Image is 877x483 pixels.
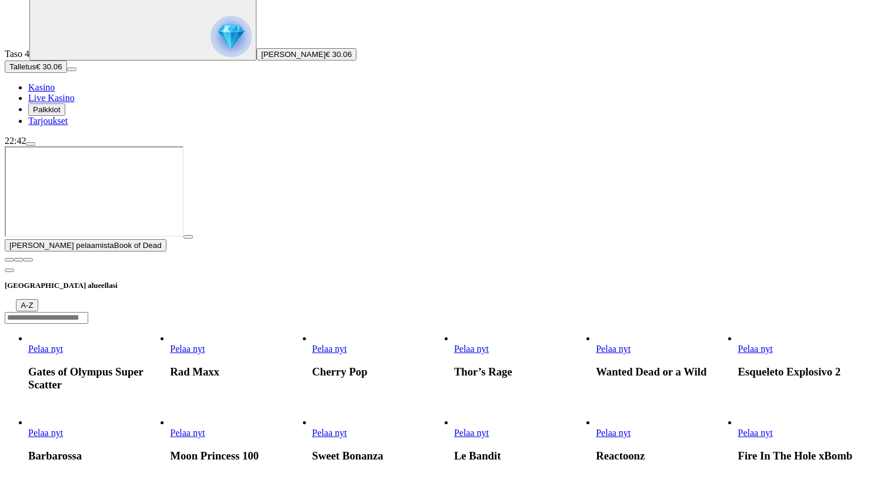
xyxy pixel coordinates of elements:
[326,50,352,59] span: € 30.06
[454,365,589,378] h3: Thor’s Rage
[5,239,166,251] button: [PERSON_NAME] pelaamistaBook of Dead
[738,417,872,462] article: Fire In The Hole xBomb
[5,280,872,291] h3: [GEOGRAPHIC_DATA] alueellasi
[170,428,205,438] span: Pelaa nyt
[312,450,447,462] h3: Sweet Bonanza
[170,450,305,462] h3: Moon Princess 100
[596,365,731,378] h3: Wanted Dead or a Wild
[454,450,589,462] h3: Le Bandit
[596,428,631,438] a: Reactoonz
[28,450,163,462] h3: Barbarossa
[21,301,33,310] span: A-Z
[454,428,489,438] span: Pelaa nyt
[170,333,305,378] article: Rad Maxx
[738,344,772,354] a: Esqueleto Explosivo 2
[28,93,75,103] a: Live Kasino
[16,299,38,311] button: A-Z
[596,417,731,462] article: Reactoonz
[9,62,36,71] span: Talletus
[36,62,62,71] span: € 30.06
[170,344,205,354] span: Pelaa nyt
[454,344,489,354] a: Thor’s Rage
[738,333,872,378] article: Esqueleto Explosivo 2
[312,428,347,438] span: Pelaa nyt
[28,344,63,354] span: Pelaa nyt
[170,365,305,378] h3: Rad Maxx
[312,344,347,354] a: Cherry Pop
[5,146,184,237] iframe: Book of Dead
[738,365,872,378] h3: Esqueleto Explosivo 2
[596,450,731,462] h3: Reactoonz
[211,16,252,57] img: reward progress
[28,344,63,354] a: Gates of Olympus Super Scatter
[738,344,772,354] span: Pelaa nyt
[312,428,347,438] a: Sweet Bonanza
[596,428,631,438] span: Pelaa nyt
[312,344,347,354] span: Pelaa nyt
[454,344,489,354] span: Pelaa nyt
[184,235,193,239] button: play icon
[596,344,631,354] span: Pelaa nyt
[5,136,26,146] span: 22:42
[312,417,447,462] article: Sweet Bonanza
[28,82,55,92] a: Kasino
[738,450,872,462] h3: Fire In The Hole xBomb
[114,241,162,250] span: Book of Dead
[170,417,305,462] article: Moon Princess 100
[28,428,63,438] span: Pelaa nyt
[312,365,447,378] h3: Cherry Pop
[596,333,731,378] article: Wanted Dead or a Wild
[33,105,61,114] span: Palkkiot
[170,344,205,354] a: Rad Maxx
[454,417,589,462] article: Le Bandit
[312,333,447,378] article: Cherry Pop
[5,258,14,261] button: close icon
[454,333,589,378] article: Thor’s Rage
[170,428,205,438] a: Moon Princess 100
[28,365,163,391] h3: Gates of Olympus Super Scatter
[5,49,29,59] span: Taso 4
[5,61,67,73] button: Talletusplus icon€ 30.06
[5,82,872,126] nav: Main menu
[256,48,356,61] button: [PERSON_NAME]€ 30.06
[454,428,489,438] a: Le Bandit
[5,269,14,272] button: chevron-left icon
[9,241,114,250] span: [PERSON_NAME] pelaamista
[28,116,68,126] a: Tarjoukset
[24,258,33,261] button: fullscreen icon
[28,333,163,391] article: Gates of Olympus Super Scatter
[14,258,24,261] button: chevron-down icon
[28,103,65,116] button: Palkkiot
[28,428,63,438] a: Barbarossa
[261,50,326,59] span: [PERSON_NAME]
[596,344,631,354] a: Wanted Dead or a Wild
[5,312,88,324] input: Search
[738,428,772,438] a: Fire In The Hole xBomb
[738,428,772,438] span: Pelaa nyt
[28,417,163,462] article: Barbarossa
[67,68,76,71] button: menu
[26,142,35,146] button: menu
